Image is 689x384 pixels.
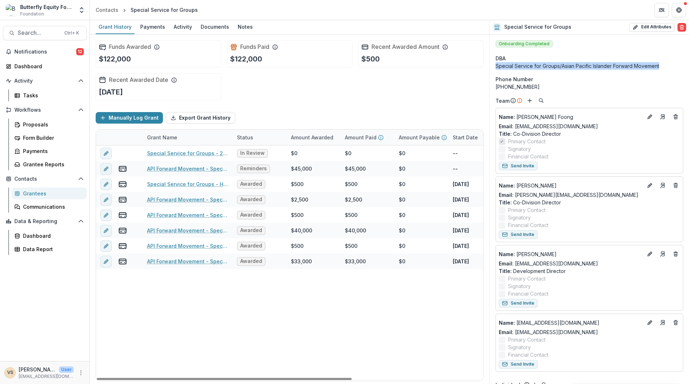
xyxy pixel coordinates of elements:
div: Start Date [448,130,502,145]
span: Search... [18,29,60,36]
button: edit [100,194,112,205]
div: Tasks [23,92,81,99]
a: Go to contact [657,180,669,191]
a: Communications [12,201,87,213]
div: $500 [345,211,357,219]
div: Status [233,130,287,145]
div: $0 [399,165,405,172]
div: Grantee Reports [23,161,81,168]
p: [PERSON_NAME] Foong [499,113,643,121]
div: $33,000 [345,258,366,265]
span: Data & Reporting [14,218,75,225]
button: view-payments [118,211,127,219]
button: Edit [645,318,654,327]
button: Send Invite [499,360,538,369]
span: Email: [499,123,514,129]
div: Form Builder [23,134,81,142]
button: edit [100,256,112,267]
a: Email: [EMAIL_ADDRESS][DOMAIN_NAME] [499,328,598,336]
span: Email: [499,329,514,335]
div: Amount Paid [341,130,394,145]
div: $0 [399,242,405,250]
a: API Forward Movement - Special Service for Groups - Sponsorship - [DATE] [147,196,228,203]
button: view-payments [118,257,127,266]
button: Open Workflows [3,104,87,116]
div: Amount Awarded [287,134,338,141]
a: Grantees [12,188,87,199]
span: Foundation [20,11,44,17]
a: Dashboard [3,60,87,72]
div: Notes [235,22,256,32]
p: Amount Paid [345,134,377,141]
span: Reminders [240,166,267,172]
div: $0 [399,149,405,157]
div: Documents [198,22,232,32]
p: [DATE] [99,87,123,97]
a: Payments [137,20,168,34]
div: $45,000 [291,165,312,172]
span: Primary Contact [508,206,546,214]
span: Title : [499,131,512,137]
p: Co-Division Director [499,130,680,138]
a: Dashboard [12,230,87,242]
span: Awarded [240,243,262,249]
a: Special Service for Groups - 2024 - Butterfly Equity Foundation - Annual Info Sheet, Goals, & Ren... [147,149,228,157]
div: Amount Payable [394,130,448,145]
span: Financial Contact [508,290,548,297]
button: More [77,369,85,377]
div: Amount Awarded [287,130,341,145]
a: Name: [EMAIL_ADDRESS][DOMAIN_NAME] [499,319,643,327]
button: Edit Attributes [629,23,675,32]
button: Edit [645,112,654,121]
button: Deletes [671,112,680,121]
a: Tasks [12,89,87,101]
div: Data Report [23,245,81,253]
div: Vannesa Santos [7,370,13,375]
a: Email: [EMAIL_ADDRESS][DOMAIN_NAME] [499,122,598,130]
a: Name: [PERSON_NAME] [499,250,643,258]
span: Name : [499,114,515,120]
button: Get Help [672,3,686,17]
div: Payments [23,147,81,155]
a: Name: [PERSON_NAME] Foong [499,113,643,121]
button: Deletes [671,318,680,327]
a: Go to contact [657,248,669,260]
div: $500 [345,180,357,188]
p: [EMAIL_ADDRESS][DOMAIN_NAME] [19,373,74,380]
button: Edit [645,181,654,190]
span: Signatory [508,145,531,153]
button: view-payments [118,226,127,235]
span: Notifications [14,49,76,55]
p: [DATE] [453,211,469,219]
div: $45,000 [345,165,366,172]
div: Butterfly Equity Foundation [20,3,74,11]
button: edit [100,240,112,252]
div: $500 [291,242,304,250]
span: 12 [76,48,84,55]
span: Awarded [240,181,262,187]
span: Contacts [14,176,75,182]
button: Open entity switcher [77,3,87,17]
span: Email: [499,192,514,198]
div: $0 [399,258,405,265]
span: Primary Contact [508,138,546,145]
a: Contacts [93,5,121,15]
p: [DATE] [453,227,469,234]
a: Notes [235,20,256,34]
span: Workflows [14,107,75,113]
a: Go to contact [657,111,669,122]
div: Special Service for Groups/Asian Pacific Islander Forward Movement [496,62,683,70]
div: $40,000 [345,227,366,234]
p: $122,000 [230,54,262,64]
button: edit [100,209,112,221]
div: $0 [399,180,405,188]
a: API Forward Movement - Special Service for Groups - Honorarium - [DATE] [147,211,228,219]
h2: Funds Awarded [109,43,151,50]
div: Proposals [23,121,81,128]
a: Payments [12,145,87,157]
button: view-payments [118,165,127,173]
span: Email: [499,260,514,267]
span: Awarded [240,212,262,218]
span: Onboarding Completed [496,40,553,47]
